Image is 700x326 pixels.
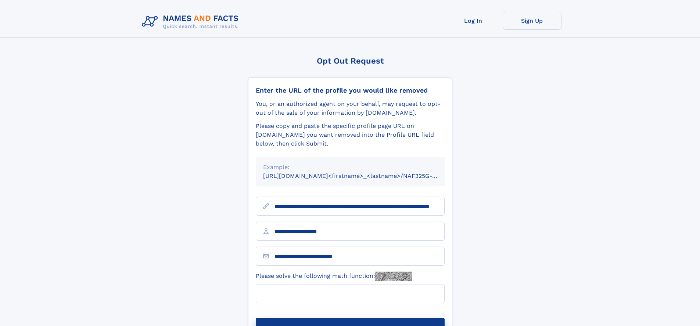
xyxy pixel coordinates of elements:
img: Logo Names and Facts [139,12,245,32]
div: Opt Out Request [248,56,452,65]
div: You, or an authorized agent on your behalf, may request to opt-out of the sale of your informatio... [256,100,445,117]
label: Please solve the following math function: [256,272,412,281]
div: Please copy and paste the specific profile page URL on [DOMAIN_NAME] you want removed into the Pr... [256,122,445,148]
a: Log In [444,12,503,30]
div: Example: [263,163,437,172]
div: Enter the URL of the profile you would like removed [256,86,445,94]
small: [URL][DOMAIN_NAME]<firstname>_<lastname>/NAF325G-xxxxxxxx [263,172,459,179]
a: Sign Up [503,12,561,30]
